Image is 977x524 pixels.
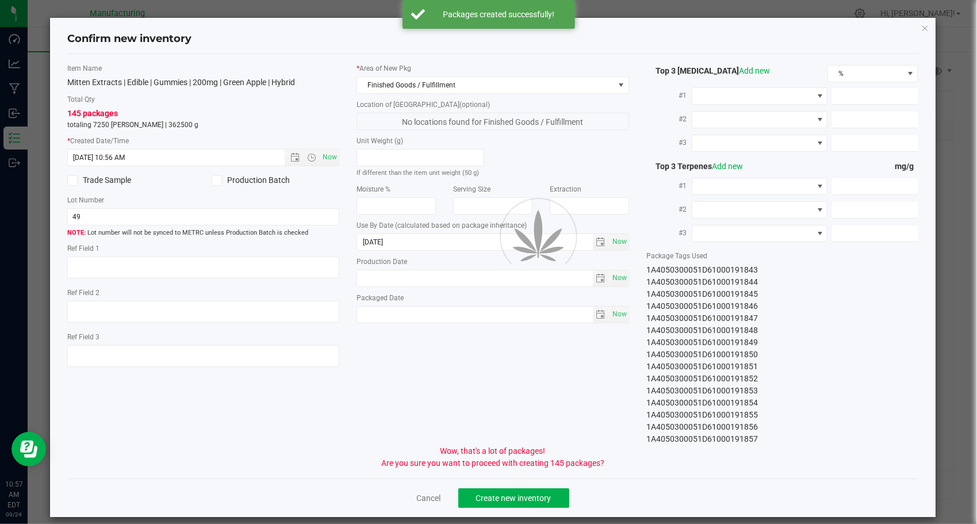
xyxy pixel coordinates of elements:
[646,251,919,261] label: Package Tags Used
[646,361,919,373] div: 1A4050300051D61000191851
[12,432,46,466] iframe: Resource center
[550,184,629,194] label: Extraction
[692,87,828,105] span: NO DATA FOUND
[646,312,919,324] div: 1A4050300051D61000191847
[67,228,340,238] span: Lot number will not be synced to METRC unless Production Batch is checked
[610,307,629,323] span: select
[593,307,610,323] span: select
[67,32,191,47] h4: Confirm new inventory
[357,184,436,194] label: Moisture %
[610,234,629,250] span: Set Current date
[67,94,340,105] label: Total Qty
[646,421,919,433] div: 1A4050300051D61000191856
[610,270,629,286] span: select
[646,85,692,106] label: #1
[285,153,305,162] span: Open the date view
[459,101,490,109] span: (optional)
[895,162,918,171] span: mg/g
[646,324,919,336] div: 1A4050300051D61000191848
[67,77,340,89] div: Mitten Extracts | Edible | Gummies | 200mg | Green Apple | Hybrid
[357,293,629,303] label: Packaged Date
[357,257,629,267] label: Production Date
[739,66,770,75] a: Add new
[357,169,479,177] small: If different than the item unit weight (50 g)
[357,63,629,74] label: Area of New Pkg
[610,270,629,286] span: Set Current date
[320,149,340,166] span: Set Current date
[692,225,828,242] span: NO DATA FOUND
[395,221,527,230] span: (calculated based on package inheritance)
[610,234,629,250] span: select
[67,243,340,254] label: Ref Field 1
[417,492,441,504] a: Cancel
[67,63,340,74] label: Item Name
[646,223,692,243] label: #3
[67,120,340,130] p: totaling 7250 [PERSON_NAME] | 362500 g
[646,132,692,153] label: #3
[67,288,340,298] label: Ref Field 2
[593,270,610,286] span: select
[357,136,484,146] label: Unit Weight (g)
[59,445,928,469] div: Wow, that's a lot of packages! Are you sure you want to proceed with creating 145 packages?
[646,397,919,409] div: 1A4050300051D61000191854
[646,66,770,75] span: Top 3 [MEDICAL_DATA]
[357,113,629,130] span: No locations found for Finished Goods / Fulfillment
[610,306,629,323] span: Set Current date
[357,220,629,231] label: Use By Date
[646,199,692,220] label: #2
[692,201,828,219] span: NO DATA FOUND
[593,234,610,250] span: select
[212,174,339,186] label: Production Batch
[646,175,692,196] label: #1
[357,77,614,93] span: Finished Goods / Fulfillment
[458,488,569,508] button: Create new inventory
[646,336,919,349] div: 1A4050300051D61000191849
[712,162,743,171] a: Add new
[67,174,195,186] label: Trade Sample
[302,153,321,162] span: Open the time view
[692,178,828,195] span: NO DATA FOUND
[646,276,919,288] div: 1A4050300051D61000191844
[646,373,919,385] div: 1A4050300051D61000191852
[646,349,919,361] div: 1A4050300051D61000191850
[67,195,340,205] label: Lot Number
[646,288,919,300] div: 1A4050300051D61000191845
[646,433,919,445] div: 1A4050300051D61000191857
[646,162,743,171] span: Top 3 Terpenes
[476,494,551,503] span: Create new inventory
[453,184,532,194] label: Serving Size
[67,136,340,146] label: Created Date/Time
[692,111,828,128] span: NO DATA FOUND
[646,385,919,397] div: 1A4050300051D61000191853
[67,109,118,118] span: 145 packages
[646,409,919,421] div: 1A4050300051D61000191855
[357,100,629,110] label: Location of [GEOGRAPHIC_DATA]
[646,264,919,276] div: 1A4050300051D61000191843
[692,135,828,152] span: NO DATA FOUND
[431,9,566,20] div: Packages created successfully!
[646,300,919,312] div: 1A4050300051D61000191846
[67,332,340,342] label: Ref Field 3
[646,109,692,129] label: #2
[828,66,903,82] span: %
